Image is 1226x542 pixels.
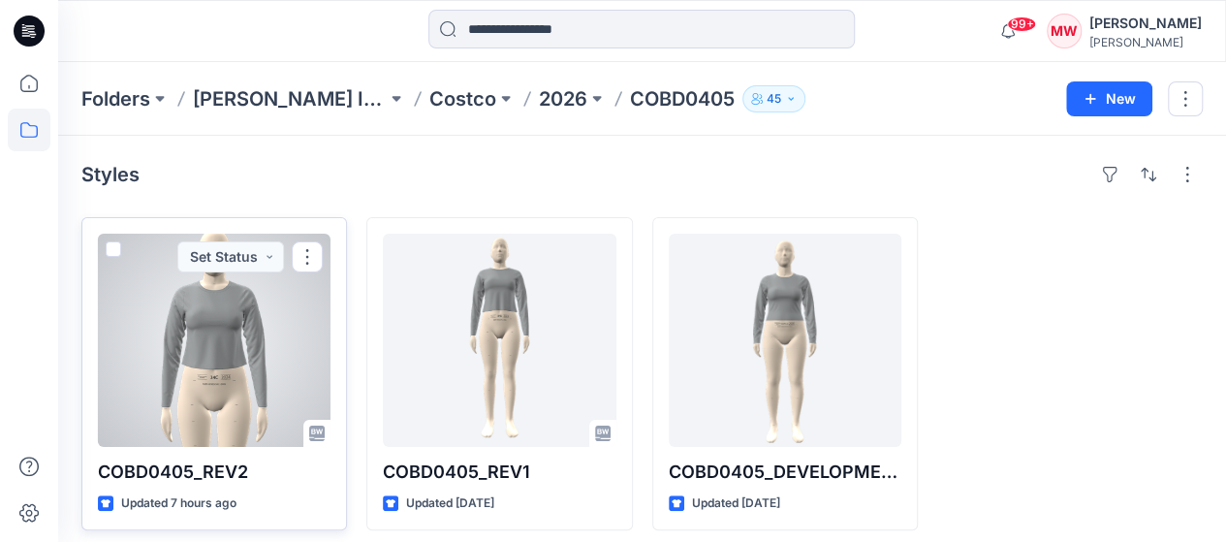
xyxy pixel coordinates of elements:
[429,85,496,112] a: Costco
[1089,12,1202,35] div: [PERSON_NAME]
[1047,14,1082,48] div: MW
[406,494,494,514] p: Updated [DATE]
[669,459,901,486] p: COBD0405_DEVELOPMENT
[1007,16,1036,32] span: 99+
[767,88,781,110] p: 45
[742,85,805,112] button: 45
[669,234,901,447] a: COBD0405_DEVELOPMENT
[98,234,330,447] a: COBD0405_REV2
[539,85,587,112] a: 2026
[81,85,150,112] a: Folders
[1066,81,1152,116] button: New
[383,459,615,486] p: COBD0405_REV1
[630,85,735,112] p: COBD0405
[98,459,330,486] p: COBD0405_REV2
[193,85,387,112] a: [PERSON_NAME] Intimates
[692,494,780,514] p: Updated [DATE]
[1089,35,1202,49] div: [PERSON_NAME]
[383,234,615,447] a: COBD0405_REV1
[121,494,236,514] p: Updated 7 hours ago
[81,163,140,186] h4: Styles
